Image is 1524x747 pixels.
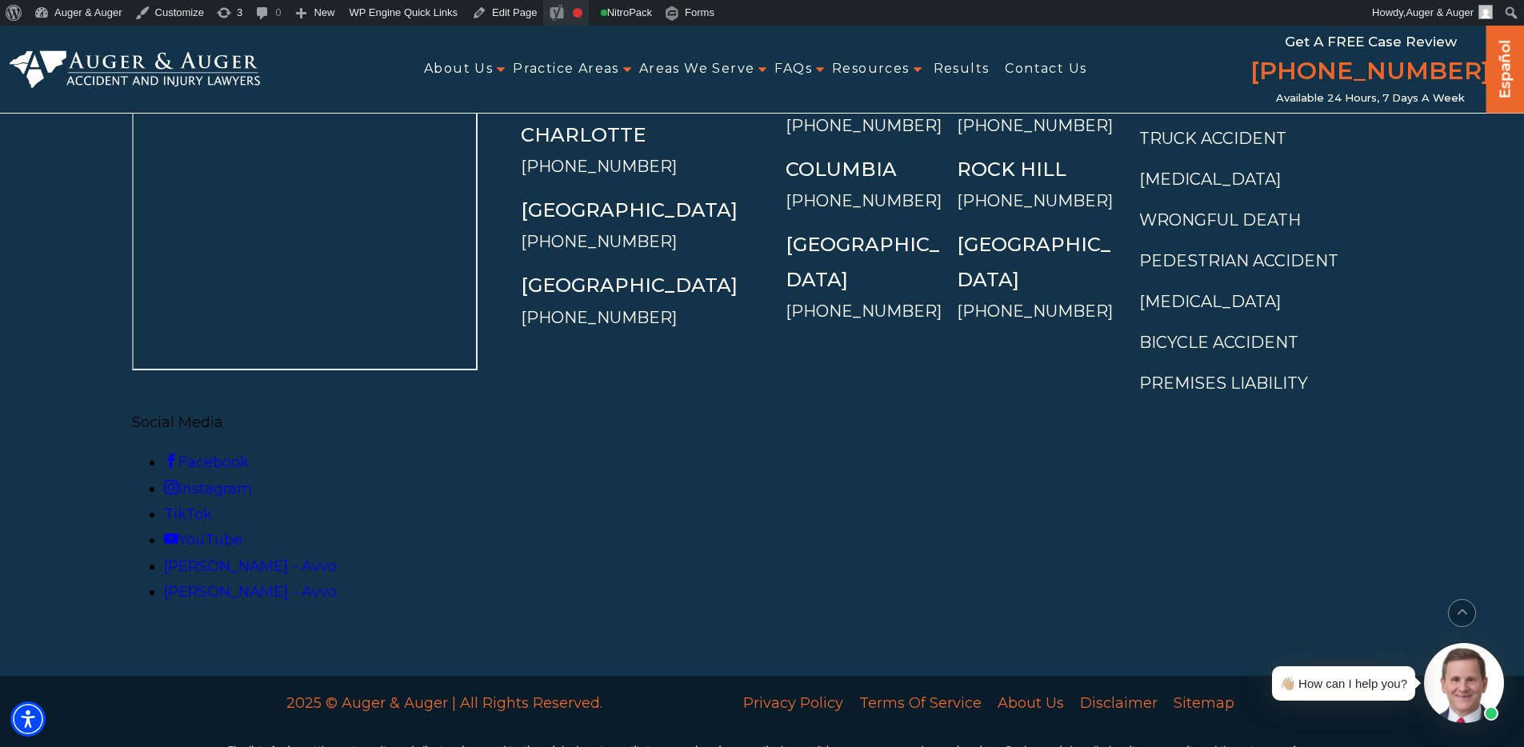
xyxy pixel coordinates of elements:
[957,233,1110,290] a: [GEOGRAPHIC_DATA]
[1448,599,1476,627] button: scroll to up
[851,686,990,720] a: Terms Of Service
[1280,673,1407,694] div: 👋🏼 How can I help you?
[521,157,677,176] a: [PHONE_NUMBER]
[957,116,1113,135] a: [PHONE_NUMBER]
[228,690,662,716] p: 2025 © Auger & Auger | All Rights Reserved.
[10,701,46,737] div: Accessibility Menu
[957,302,1113,321] a: [PHONE_NUMBER]
[513,51,619,87] a: Practice Areas
[1166,686,1242,720] a: Sitemap
[1005,51,1086,87] a: Contact Us
[1139,251,1338,270] a: Pedestrian Accident
[521,308,677,327] a: [PHONE_NUMBER]
[957,158,1066,181] a: Rock Hill
[521,198,738,222] a: [GEOGRAPHIC_DATA]
[573,8,582,18] div: Focus keyphrase not set
[1072,686,1166,720] a: Disclaimer
[521,123,646,146] a: Charlotte
[521,232,677,251] a: [PHONE_NUMBER]
[521,274,738,297] a: [GEOGRAPHIC_DATA]
[164,557,337,575] a: [PERSON_NAME] - Avvo
[132,413,223,431] span: Social Media
[1276,92,1465,105] span: Available 24 Hours, 7 Days a Week
[1139,333,1298,352] a: Bicycle Accident
[934,51,990,87] a: Results
[774,51,812,87] a: FAQs
[164,480,252,497] a: Instagram
[1139,129,1286,148] a: Truck Accident
[424,51,493,87] a: About Us
[1406,6,1474,18] span: Auger & Auger
[164,531,242,549] a: YouTube
[1250,54,1490,92] a: [PHONE_NUMBER]
[1139,170,1281,189] a: [MEDICAL_DATA]
[10,50,260,89] img: Auger & Auger Accident and Injury Lawyers Logo
[832,51,910,87] a: Resources
[164,583,337,601] a: [PERSON_NAME] - Avvo
[786,302,942,321] a: [PHONE_NUMBER]
[786,158,897,181] a: Columbia
[1139,373,1308,393] a: Premises Liability
[990,686,1072,720] a: About Us
[1424,643,1504,723] img: Intaker widget Avatar
[1139,210,1301,230] a: Wrongful Death
[957,191,1113,210] a: [PHONE_NUMBER]
[1285,34,1457,50] span: Get a FREE Case Review
[1139,292,1281,311] a: [MEDICAL_DATA]
[639,51,755,87] a: Areas We Serve
[786,116,942,135] a: [PHONE_NUMBER]
[1493,25,1518,109] a: Español
[735,686,851,720] a: Privacy Policy
[164,453,249,471] a: Facebook
[786,233,939,290] a: [GEOGRAPHIC_DATA]
[786,191,942,210] a: [PHONE_NUMBER]
[164,505,212,523] a: TikTok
